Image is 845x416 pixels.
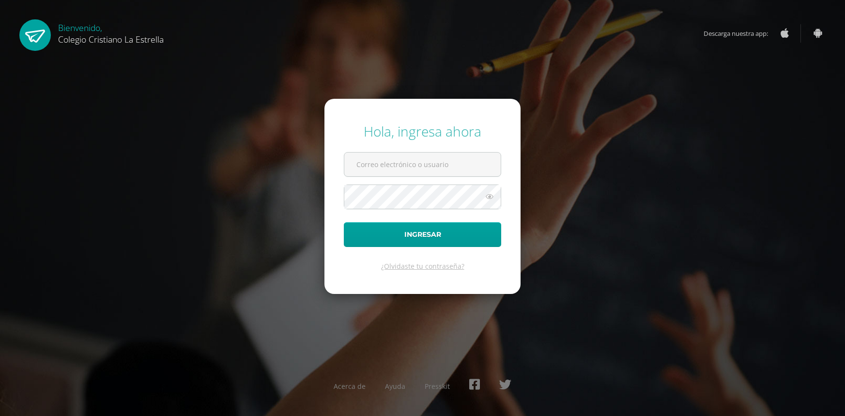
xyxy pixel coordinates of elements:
input: Correo electrónico o usuario [344,153,501,176]
a: ¿Olvidaste tu contraseña? [381,262,464,271]
div: Bienvenido, [58,19,164,45]
button: Ingresar [344,222,501,247]
span: Colegio Cristiano La Estrella [58,33,164,45]
a: Ayuda [385,382,405,391]
a: Acerca de [334,382,366,391]
span: Descarga nuestra app: [704,24,778,43]
div: Hola, ingresa ahora [344,122,501,140]
a: Presskit [425,382,450,391]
